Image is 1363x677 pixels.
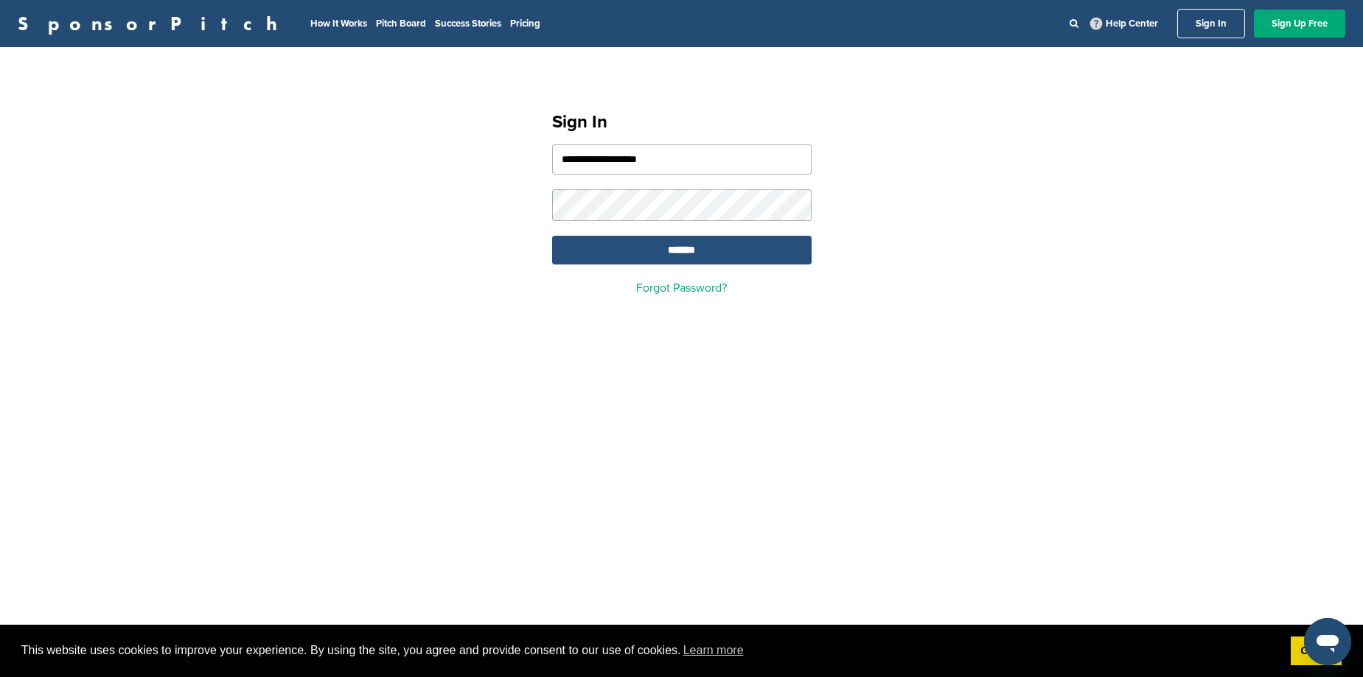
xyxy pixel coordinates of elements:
[1254,10,1345,38] a: Sign Up Free
[435,18,501,29] a: Success Stories
[636,281,727,295] a: Forgot Password?
[376,18,426,29] a: Pitch Board
[18,14,287,33] a: SponsorPitch
[681,639,746,662] a: learn more about cookies
[1087,15,1161,32] a: Help Center
[552,109,812,136] h1: Sign In
[21,639,1279,662] span: This website uses cookies to improve your experience. By using the site, you agree and provide co...
[1291,636,1342,666] a: dismiss cookie message
[1304,618,1351,665] iframe: Button to launch messaging window
[1177,9,1245,38] a: Sign In
[310,18,367,29] a: How It Works
[510,18,540,29] a: Pricing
